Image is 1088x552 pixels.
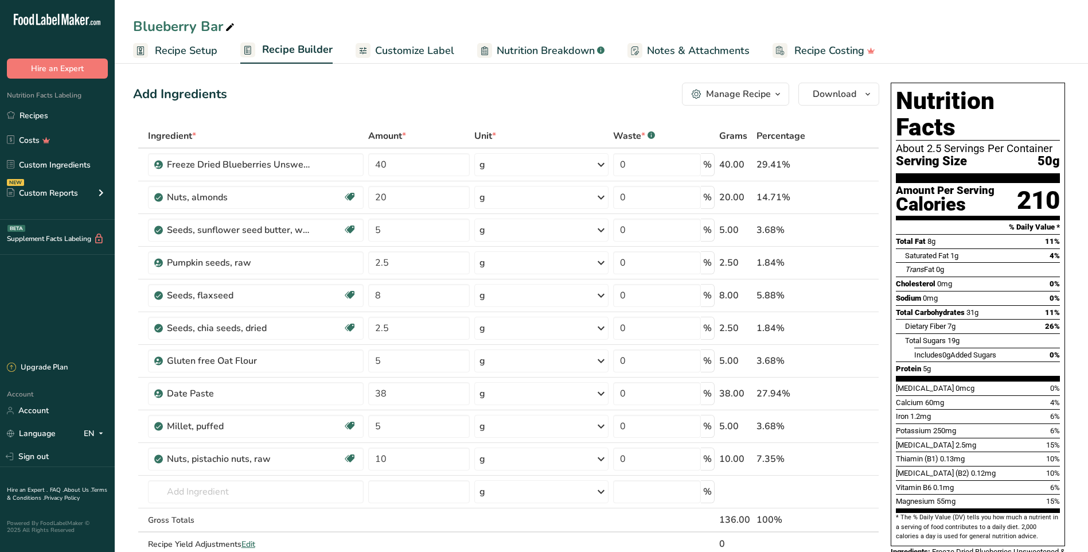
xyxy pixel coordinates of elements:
[896,513,1060,541] section: * The % Daily Value (DV) tells you how much a nutrient in a serving of food contributes to a dail...
[497,43,595,59] span: Nutrition Breakdown
[1050,251,1060,260] span: 4%
[7,187,78,199] div: Custom Reports
[64,486,91,494] a: About Us .
[7,423,56,444] a: Language
[1050,351,1060,359] span: 0%
[356,38,454,64] a: Customize Label
[167,321,310,335] div: Seeds, chia seeds, dried
[956,384,974,392] span: 0mcg
[479,191,485,204] div: g
[1050,384,1060,392] span: 0%
[148,514,364,526] div: Gross Totals
[896,308,965,317] span: Total Carbohydrates
[896,143,1060,154] div: About 2.5 Servings Per Container
[7,486,107,502] a: Terms & Conditions .
[1050,412,1060,421] span: 6%
[896,426,931,435] span: Potassium
[474,129,496,143] span: Unit
[719,158,752,172] div: 40.00
[719,191,752,204] div: 20.00
[940,454,965,463] span: 0.13mg
[773,38,875,64] a: Recipe Costing
[756,513,825,527] div: 100%
[896,384,954,392] span: [MEDICAL_DATA]
[479,419,485,433] div: g
[947,322,956,331] span: 7g
[905,322,946,331] span: Dietary Fiber
[479,452,485,466] div: g
[1046,454,1060,463] span: 10%
[706,87,771,101] div: Manage Recipe
[1050,426,1060,435] span: 6%
[7,520,108,534] div: Powered By FoodLabelMaker © 2025 All Rights Reserved
[896,220,1060,234] section: % Daily Value *
[719,537,752,551] div: 0
[896,185,995,196] div: Amount Per Serving
[896,279,935,288] span: Cholesterol
[896,497,935,506] span: Magnesium
[479,321,485,335] div: g
[1045,237,1060,246] span: 11%
[44,494,80,502] a: Privacy Policy
[1045,322,1060,331] span: 26%
[719,452,752,466] div: 10.00
[167,354,310,368] div: Gluten free Oat Flour
[167,223,310,237] div: Seeds, sunflower seed butter, without salt
[719,289,752,302] div: 8.00
[7,179,24,186] div: NEW
[896,469,969,477] span: [MEDICAL_DATA] (B2)
[1050,294,1060,302] span: 0%
[167,289,310,302] div: Seeds, flaxseed
[923,364,931,373] span: 5g
[942,351,950,359] span: 0g
[7,486,48,494] a: Hire an Expert .
[719,223,752,237] div: 5.00
[896,412,908,421] span: Iron
[1045,308,1060,317] span: 11%
[479,289,485,302] div: g
[613,129,655,143] div: Waste
[719,419,752,433] div: 5.00
[937,279,952,288] span: 0mg
[262,42,333,57] span: Recipe Builder
[905,336,946,345] span: Total Sugars
[241,539,255,550] span: Edit
[627,38,750,64] a: Notes & Attachments
[798,83,879,106] button: Download
[148,480,364,503] input: Add Ingredient
[905,265,934,274] span: Fat
[148,538,364,550] div: Recipe Yield Adjustments
[1050,279,1060,288] span: 0%
[896,441,954,449] span: [MEDICAL_DATA]
[1017,185,1060,216] div: 210
[905,265,924,274] i: Trans
[167,452,310,466] div: Nuts, pistachio nuts, raw
[896,398,923,407] span: Calcium
[479,354,485,368] div: g
[50,486,64,494] a: FAQ .
[368,129,406,143] span: Amount
[756,158,825,172] div: 29.41%
[719,513,752,527] div: 136.00
[896,454,938,463] span: Thiamin (B1)
[896,294,921,302] span: Sodium
[1046,441,1060,449] span: 15%
[756,419,825,433] div: 3.68%
[756,129,805,143] span: Percentage
[719,129,747,143] span: Grams
[936,265,944,274] span: 0g
[937,497,956,506] span: 55mg
[719,321,752,335] div: 2.50
[966,308,978,317] span: 31g
[167,419,310,433] div: Millet, puffed
[719,387,752,401] div: 38.00
[167,191,310,204] div: Nuts, almonds
[133,16,237,37] div: Blueberry Bar
[910,412,931,421] span: 1.2mg
[84,427,108,441] div: EN
[479,256,485,270] div: g
[813,87,856,101] span: Download
[933,483,954,492] span: 0.1mg
[756,321,825,335] div: 1.84%
[956,441,976,449] span: 2.5mg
